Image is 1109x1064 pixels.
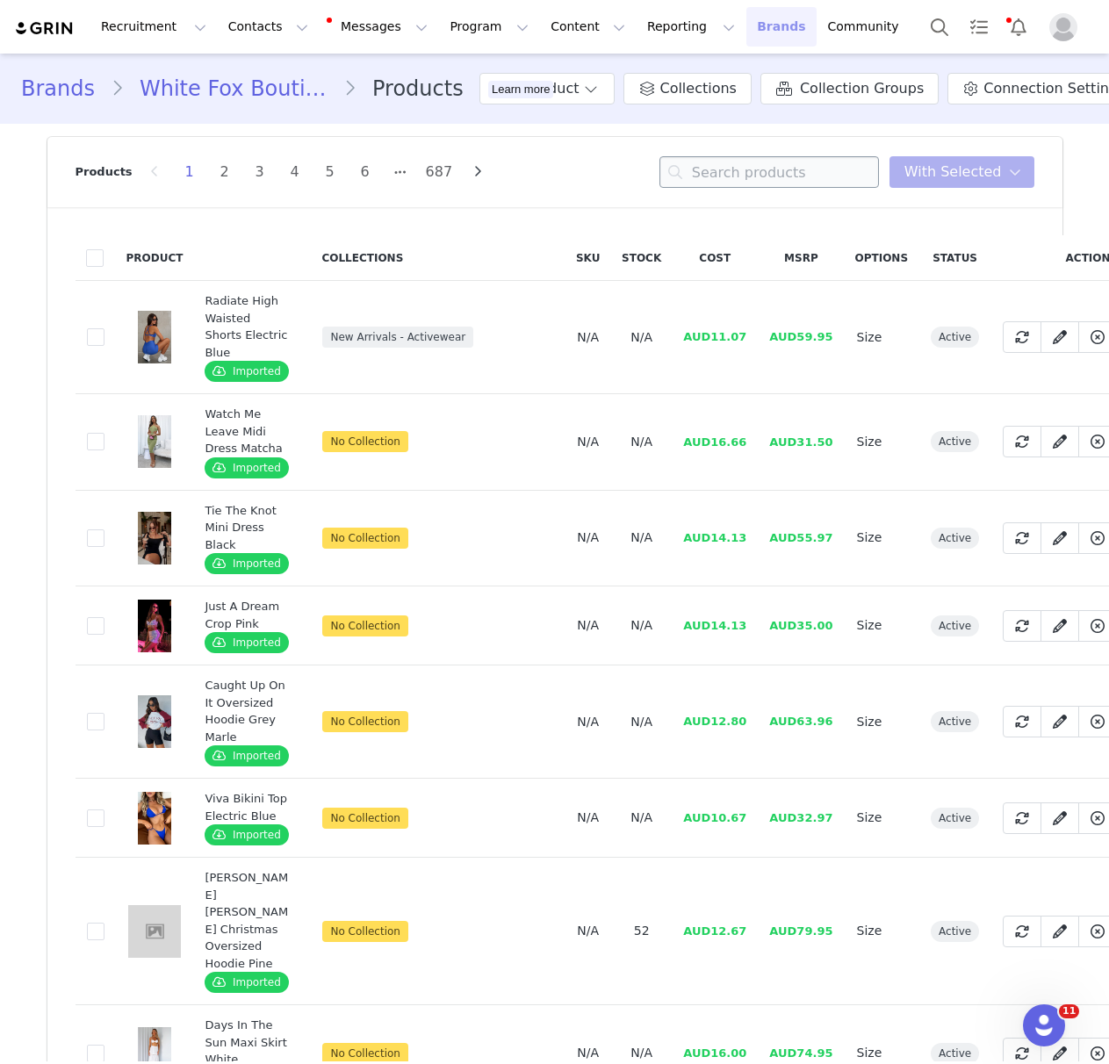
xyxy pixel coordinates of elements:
[857,528,907,547] div: Size
[630,618,652,632] span: N/A
[904,162,1002,183] span: With Selected
[488,81,553,98] div: Tooltip anchor
[683,435,746,449] span: AUD16.66
[205,553,288,574] span: Imported
[857,713,907,731] div: Size
[138,512,172,564] img: 352449949_960352868341006_1033635113227497828_n.jpg
[769,811,832,824] span: AUD32.97
[116,235,194,281] th: Product
[577,435,599,449] span: N/A
[540,7,636,47] button: Content
[124,73,343,104] a: White Fox Boutique AUS
[857,809,907,827] div: Size
[128,905,181,958] img: placeholder-square.jpeg
[577,715,599,729] span: N/A
[577,924,599,938] span: N/A
[800,78,924,99] span: Collection Groups
[205,361,288,382] span: Imported
[637,7,745,47] button: Reporting
[311,235,565,281] th: Collections
[439,7,539,47] button: Program
[769,619,832,632] span: AUD35.00
[577,1046,599,1060] span: N/A
[322,431,408,452] span: No Collection
[630,1046,652,1060] span: N/A
[320,7,438,47] button: Messages
[565,235,611,281] th: SKU
[352,160,378,184] li: 6
[683,715,746,728] span: AUD12.80
[1023,1004,1065,1046] iframe: Intercom live chat
[1039,13,1095,41] button: Profile
[322,327,473,348] span: New Arrivals - Activewear
[960,7,998,47] a: Tasks
[683,330,746,343] span: AUD11.07
[931,711,979,732] span: active
[683,619,746,632] span: AUD14.13
[90,7,217,47] button: Recruitment
[918,235,991,281] th: Status
[817,7,918,47] a: Community
[683,531,746,544] span: AUD14.13
[630,530,652,544] span: N/A
[857,1044,907,1062] div: Size
[205,292,290,361] div: Radiate High Waisted Shorts Electric Blue
[931,327,979,348] span: active
[931,1043,979,1064] span: active
[138,600,172,652] img: IMG_2872.jpg
[746,7,816,47] a: Brands
[931,615,979,636] span: active
[422,160,457,184] li: 687
[212,160,238,184] li: 2
[769,1046,832,1060] span: AUD74.95
[999,7,1038,47] button: Notifications
[577,618,599,632] span: N/A
[322,615,408,636] span: No Collection
[634,924,650,938] span: 52
[769,531,832,544] span: AUD55.97
[760,73,939,104] a: Collection Groups
[611,235,672,281] th: Stock
[317,160,343,184] li: 5
[931,921,979,942] span: active
[205,677,290,745] div: Caught Up On It Oversized Hoodie Grey Marle
[1059,1004,1079,1018] span: 11
[577,530,599,544] span: N/A
[769,330,832,343] span: AUD59.95
[857,328,907,347] div: Size
[769,715,832,728] span: AUD63.96
[845,235,919,281] th: Options
[205,824,288,845] span: Imported
[479,73,616,104] button: Add Product
[659,156,879,188] input: Search products
[205,745,288,766] span: Imported
[205,632,288,653] span: Imported
[247,160,273,184] li: 3
[14,20,76,37] img: grin logo
[322,1043,408,1064] span: No Collection
[322,921,408,942] span: No Collection
[683,1046,746,1060] span: AUD16.00
[218,7,319,47] button: Contacts
[683,811,746,824] span: AUD10.67
[672,235,758,281] th: Cost
[205,972,288,993] span: Imported
[630,435,652,449] span: N/A
[205,502,290,554] div: Tie The Knot Mini Dress Black
[205,790,290,824] div: Viva Bikini Top Electric Blue
[857,922,907,940] div: Size
[758,235,844,281] th: MSRP
[322,711,408,732] span: No Collection
[931,528,979,549] span: active
[205,598,290,632] div: Just A Dream Crop Pink
[857,433,907,451] div: Size
[1049,13,1077,41] img: placeholder-profile.jpg
[577,810,599,824] span: N/A
[138,695,172,748] img: CAUGHT_UP_ON_IT_HOODIE_17.05..23_01.jpg
[322,808,408,829] span: No Collection
[623,73,751,104] a: Collections
[630,715,652,729] span: N/A
[857,616,907,635] div: Size
[577,330,599,344] span: N/A
[630,330,652,344] span: N/A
